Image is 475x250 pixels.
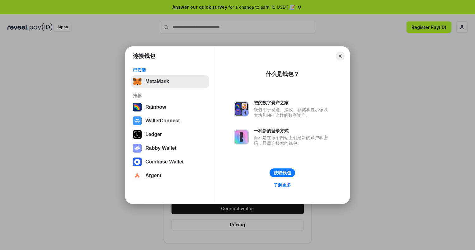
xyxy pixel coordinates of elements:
button: Rabby Wallet [131,142,209,154]
div: 钱包用于发送、接收、存储和显示像以太坊和NFT这样的数字资产。 [254,107,331,118]
button: WalletConnect [131,115,209,127]
button: Argent [131,169,209,182]
img: svg+xml,%3Csvg%20width%3D%2228%22%20height%3D%2228%22%20viewBox%3D%220%200%2028%2028%22%20fill%3D... [133,158,142,166]
img: svg+xml,%3Csvg%20width%3D%2228%22%20height%3D%2228%22%20viewBox%3D%220%200%2028%2028%22%20fill%3D... [133,116,142,125]
div: Rabby Wallet [145,145,176,151]
div: 什么是钱包？ [266,70,299,78]
button: 获取钱包 [270,168,295,177]
img: svg+xml,%3Csvg%20width%3D%22120%22%20height%3D%22120%22%20viewBox%3D%220%200%20120%20120%22%20fil... [133,103,142,111]
button: Ledger [131,128,209,141]
img: svg+xml,%3Csvg%20xmlns%3D%22http%3A%2F%2Fwww.w3.org%2F2000%2Fsvg%22%20fill%3D%22none%22%20viewBox... [234,130,249,144]
a: 了解更多 [270,181,295,189]
img: svg+xml,%3Csvg%20xmlns%3D%22http%3A%2F%2Fwww.w3.org%2F2000%2Fsvg%22%20fill%3D%22none%22%20viewBox... [133,144,142,153]
img: svg+xml,%3Csvg%20xmlns%3D%22http%3A%2F%2Fwww.w3.org%2F2000%2Fsvg%22%20fill%3D%22none%22%20viewBox... [234,101,249,116]
button: MetaMask [131,75,209,88]
div: Coinbase Wallet [145,159,184,165]
div: Ledger [145,132,162,137]
div: 一种新的登录方式 [254,128,331,134]
img: svg+xml,%3Csvg%20xmlns%3D%22http%3A%2F%2Fwww.w3.org%2F2000%2Fsvg%22%20width%3D%2228%22%20height%3... [133,130,142,139]
div: WalletConnect [145,118,180,124]
img: svg+xml,%3Csvg%20width%3D%2228%22%20height%3D%2228%22%20viewBox%3D%220%200%2028%2028%22%20fill%3D... [133,171,142,180]
div: MetaMask [145,79,169,84]
button: Coinbase Wallet [131,156,209,168]
div: 而不是在每个网站上创建新的账户和密码，只需连接您的钱包。 [254,135,331,146]
div: 您的数字资产之家 [254,100,331,106]
div: 推荐 [133,93,207,98]
div: 了解更多 [274,182,291,188]
button: Close [336,52,345,60]
h1: 连接钱包 [133,52,155,60]
div: Argent [145,173,162,178]
img: svg+xml,%3Csvg%20fill%3D%22none%22%20height%3D%2233%22%20viewBox%3D%220%200%2035%2033%22%20width%... [133,77,142,86]
div: 获取钱包 [274,170,291,176]
div: 已安装 [133,67,207,73]
button: Rainbow [131,101,209,113]
div: Rainbow [145,104,166,110]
